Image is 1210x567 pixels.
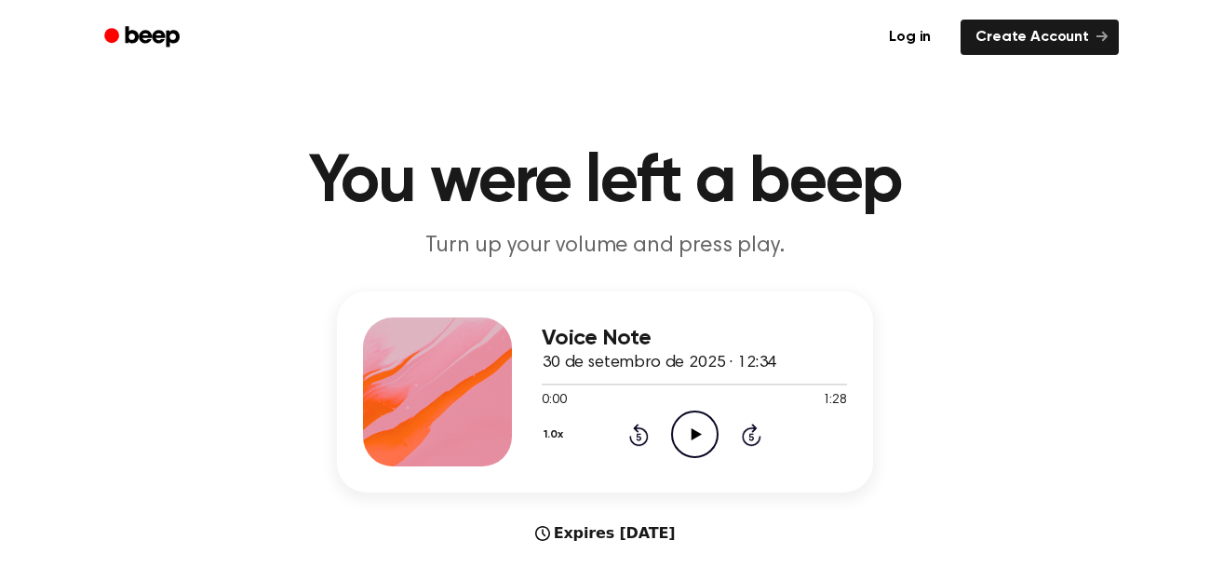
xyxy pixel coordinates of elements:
[870,16,949,59] a: Log in
[542,326,847,351] h3: Voice Note
[542,355,776,371] span: 30 de setembro de 2025 · 12:34
[961,20,1119,55] a: Create Account
[535,522,676,545] div: Expires [DATE]
[542,419,570,451] button: 1.0x
[823,391,847,411] span: 1:28
[248,231,962,262] p: Turn up your volume and press play.
[91,20,196,56] a: Beep
[128,149,1082,216] h1: You were left a beep
[542,391,566,411] span: 0:00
